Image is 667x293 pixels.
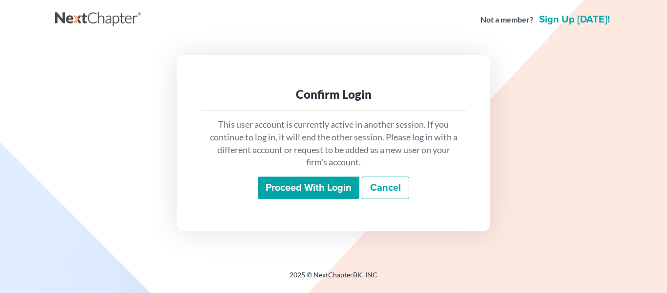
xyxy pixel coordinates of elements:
[55,270,612,288] div: 2025 © NextChapterBK, INC
[208,118,459,169] p: This user account is currently active in another session. If you continue to log in, it will end ...
[537,15,612,24] a: Sign up [DATE]!
[208,87,459,102] div: Confirm Login
[258,177,359,199] input: Proceed with login
[362,177,409,199] a: Cancel
[480,14,533,25] strong: Not a member?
